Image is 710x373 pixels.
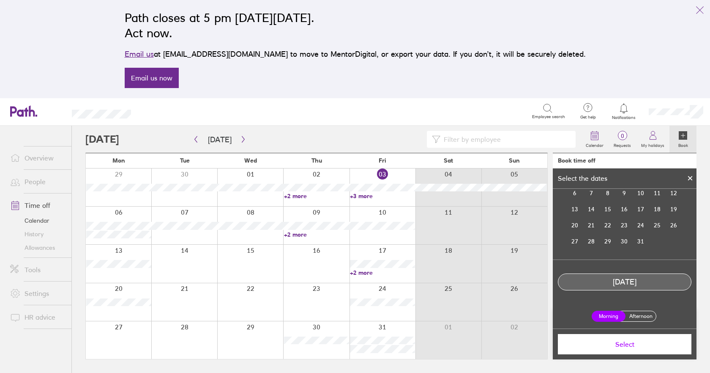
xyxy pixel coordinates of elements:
td: Friday, October 10, 2025 [633,185,649,201]
td: Monday, October 6, 2025 [567,185,583,201]
span: Sat [444,157,453,164]
a: History [3,227,71,241]
td: Monday, October 27, 2025 [567,233,583,249]
h2: Path closes at 5 pm [DATE][DATE]. Act now. [125,10,586,41]
input: Filter by employee [440,131,571,147]
a: Settings [3,285,71,302]
div: [DATE] [558,278,691,287]
td: Sunday, October 19, 2025 [666,201,682,217]
a: Overview [3,149,71,166]
a: Calendar [3,214,71,227]
a: HR advice [3,309,71,326]
a: Email us now [125,68,179,88]
td: Monday, October 20, 2025 [567,217,583,233]
span: Get help [574,115,602,120]
td: Thursday, October 30, 2025 [616,233,633,249]
td: Saturday, October 11, 2025 [649,185,666,201]
a: +2 more [284,192,349,200]
button: [DATE] [201,133,238,146]
td: Tuesday, October 14, 2025 [583,201,600,217]
span: Mon [112,157,125,164]
a: +2 more [350,269,415,276]
label: Book [673,141,693,148]
a: People [3,173,71,190]
div: Search [154,107,175,115]
a: Time off [3,197,71,214]
span: Employee search [532,114,565,119]
td: Friday, October 31, 2025 [633,233,649,249]
a: Book [669,126,696,153]
a: Tools [3,261,71,278]
td: Saturday, October 18, 2025 [649,201,666,217]
a: 0Requests [609,126,636,153]
a: +3 more [350,192,415,200]
td: Monday, October 13, 2025 [567,201,583,217]
a: Calendar [581,126,609,153]
p: at [EMAIL_ADDRESS][DOMAIN_NAME] to move to MentorDigital, or export your data. If you don’t, it w... [125,48,586,60]
td: Wednesday, October 15, 2025 [600,201,616,217]
div: Book time off [558,157,595,164]
span: Notifications [610,115,638,120]
a: +2 more [284,231,349,238]
a: Allowances [3,241,71,254]
label: My holidays [636,141,669,148]
td: Tuesday, October 28, 2025 [583,233,600,249]
td: Thursday, October 9, 2025 [616,185,633,201]
span: Tue [180,157,190,164]
label: Morning [592,311,625,322]
label: Calendar [581,141,609,148]
td: Tuesday, October 7, 2025 [583,185,600,201]
span: Fri [379,157,386,164]
td: Thursday, October 23, 2025 [616,217,633,233]
td: Thursday, October 16, 2025 [616,201,633,217]
span: Wed [244,157,257,164]
span: 0 [609,133,636,139]
a: My holidays [636,126,669,153]
div: Calendar [557,132,692,260]
td: Sunday, October 12, 2025 [666,185,682,201]
label: Requests [609,141,636,148]
span: Select [564,340,685,348]
label: Afternoon [624,311,658,321]
td: Tuesday, October 21, 2025 [583,217,600,233]
td: Friday, October 24, 2025 [633,217,649,233]
td: Friday, October 17, 2025 [633,201,649,217]
span: Sun [509,157,520,164]
td: Wednesday, October 29, 2025 [600,233,616,249]
div: Select the dates [553,174,612,182]
td: Saturday, October 25, 2025 [649,217,666,233]
td: Wednesday, October 22, 2025 [600,217,616,233]
td: Sunday, October 26, 2025 [666,217,682,233]
a: Email us [125,50,154,58]
a: Notifications [610,102,638,120]
td: Wednesday, October 8, 2025 [600,185,616,201]
button: Select [558,334,691,354]
span: Thu [311,157,322,164]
